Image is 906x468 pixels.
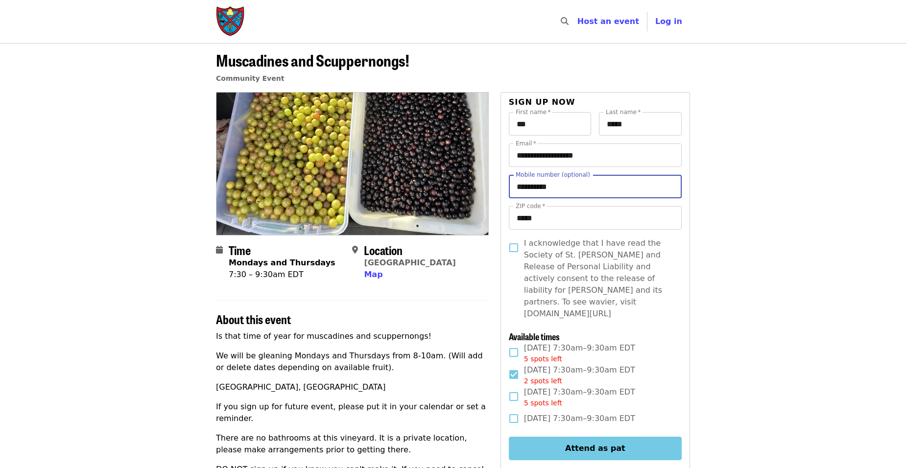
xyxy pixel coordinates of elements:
[216,93,488,234] img: Muscadines and Scuppernongs! organized by Society of St. Andrew
[577,17,639,26] a: Host an event
[655,17,682,26] span: Log in
[509,206,682,230] input: ZIP code
[647,12,690,31] button: Log in
[524,413,635,424] span: [DATE] 7:30am–9:30am EDT
[216,310,291,328] span: About this event
[364,241,403,258] span: Location
[216,350,489,374] p: We will be gleaning Mondays and Thursdays from 8-10am. (Will add or delete dates depending on ava...
[364,270,382,279] span: Map
[561,17,569,26] i: search icon
[524,355,562,363] span: 5 spots left
[509,112,592,136] input: First name
[509,143,682,167] input: Email
[229,269,335,281] div: 7:30 – 9:30am EDT
[216,6,245,37] img: Society of St. Andrew - Home
[516,203,545,209] label: ZIP code
[509,330,560,343] span: Available times
[364,258,455,267] a: [GEOGRAPHIC_DATA]
[364,269,382,281] button: Map
[509,437,682,460] button: Attend as pat
[524,364,635,386] span: [DATE] 7:30am–9:30am EDT
[524,399,562,407] span: 5 spots left
[216,401,489,424] p: If you sign up for future event, please put it in your calendar or set a reminder.
[216,74,284,82] a: Community Event
[574,10,582,33] input: Search
[606,109,641,115] label: Last name
[524,386,635,408] span: [DATE] 7:30am–9:30am EDT
[216,245,223,255] i: calendar icon
[229,258,335,267] strong: Mondays and Thursdays
[229,241,251,258] span: Time
[216,330,489,342] p: Is that time of year for muscadines and scuppernongs!
[516,140,536,146] label: Email
[216,432,489,456] p: There are no bathrooms at this vineyard. It is a private location, please make arrangements prior...
[509,175,682,198] input: Mobile number (optional)
[516,172,590,178] label: Mobile number (optional)
[524,342,635,364] span: [DATE] 7:30am–9:30am EDT
[216,381,489,393] p: [GEOGRAPHIC_DATA], [GEOGRAPHIC_DATA]
[516,109,551,115] label: First name
[524,237,674,320] span: I acknowledge that I have read the Society of St. [PERSON_NAME] and Release of Personal Liability...
[216,48,409,71] span: Muscadines and Scuppernongs!
[599,112,682,136] input: Last name
[352,245,358,255] i: map-marker-alt icon
[524,377,562,385] span: 2 spots left
[509,97,575,107] span: Sign up now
